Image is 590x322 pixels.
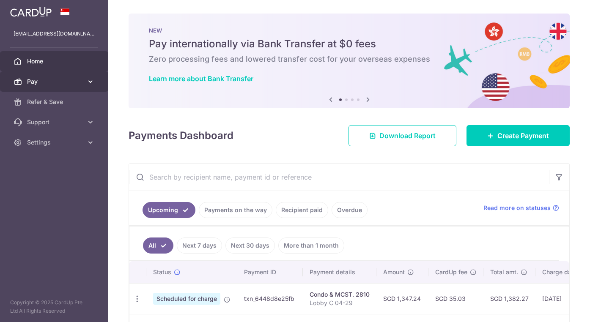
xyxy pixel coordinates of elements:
[27,138,83,147] span: Settings
[27,98,83,106] span: Refer & Save
[490,268,518,276] span: Total amt.
[27,118,83,126] span: Support
[237,283,303,314] td: txn_6448d8e25fb
[467,125,570,146] a: Create Payment
[10,7,52,17] img: CardUp
[27,77,83,86] span: Pay
[349,125,456,146] a: Download Report
[376,283,428,314] td: SGD 1,347.24
[483,283,535,314] td: SGD 1,382.27
[278,237,344,254] a: More than 1 month
[143,202,195,218] a: Upcoming
[129,128,233,143] h4: Payments Dashboard
[143,237,173,254] a: All
[332,202,368,218] a: Overdue
[149,74,253,83] a: Learn more about Bank Transfer
[129,164,549,191] input: Search by recipient name, payment id or reference
[225,237,275,254] a: Next 30 days
[310,290,370,299] div: Condo & MCST. 2810
[149,54,549,64] h6: Zero processing fees and lowered transfer cost for your overseas expenses
[153,293,220,305] span: Scheduled for charge
[129,14,570,108] img: Bank transfer banner
[483,204,559,212] a: Read more on statuses
[19,6,36,14] span: Help
[310,299,370,307] p: Lobby C 04-29
[199,202,272,218] a: Payments on the way
[483,204,551,212] span: Read more on statuses
[435,268,467,276] span: CardUp fee
[542,268,577,276] span: Charge date
[383,268,405,276] span: Amount
[428,283,483,314] td: SGD 35.03
[153,268,171,276] span: Status
[276,202,328,218] a: Recipient paid
[149,37,549,51] h5: Pay internationally via Bank Transfer at $0 fees
[497,131,549,141] span: Create Payment
[177,237,222,254] a: Next 7 days
[14,30,95,38] p: [EMAIL_ADDRESS][DOMAIN_NAME]
[149,27,549,34] p: NEW
[303,261,376,283] th: Payment details
[27,57,83,65] span: Home
[379,131,436,141] span: Download Report
[237,261,303,283] th: Payment ID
